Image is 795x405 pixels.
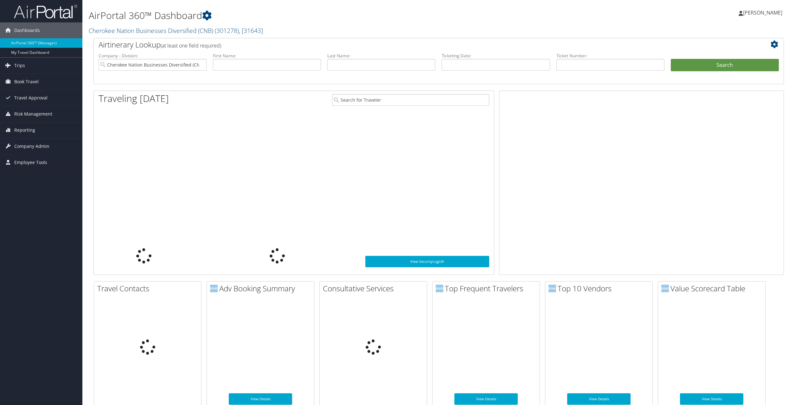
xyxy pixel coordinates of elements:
img: domo-logo.png [548,285,556,292]
h2: Top 10 Vendors [548,283,652,294]
label: Last Name: [327,53,435,59]
h1: AirPortal 360™ Dashboard [89,9,555,22]
span: Trips [14,58,25,73]
label: Company - Division: [99,53,207,59]
input: Search for Traveler [332,94,489,106]
span: Travel Approval [14,90,48,106]
span: ( 301278 ) [215,26,239,35]
span: Company Admin [14,138,49,154]
h2: Airtinerary Lookup [99,39,721,50]
img: domo-logo.png [436,285,443,292]
a: [PERSON_NAME] [739,3,789,22]
span: Book Travel [14,74,39,90]
a: View Details [567,393,631,405]
h2: Adv Booking Summary [210,283,314,294]
span: Dashboards [14,22,40,38]
span: [PERSON_NAME] [743,9,782,16]
h2: Top Frequent Travelers [436,283,540,294]
label: First Name: [213,53,321,59]
label: Ticketing Date: [442,53,550,59]
span: Employee Tools [14,155,47,170]
span: (at least one field required) [161,42,221,49]
img: domo-logo.png [661,285,669,292]
button: Search [671,59,779,72]
h1: Traveling [DATE] [99,92,169,105]
img: domo-logo.png [210,285,218,292]
h2: Consultative Services [323,283,427,294]
label: Ticket Number: [556,53,664,59]
span: , [ 31643 ] [239,26,263,35]
span: Reporting [14,122,35,138]
a: Cherokee Nation Businesses Diversified (CNB) [89,26,263,35]
h2: Value Scorecard Table [661,283,765,294]
a: View Details [454,393,518,405]
h2: Travel Contacts [97,283,201,294]
a: View SecurityLogic® [365,256,489,267]
a: View Details [680,393,743,405]
img: airportal-logo.png [14,4,77,19]
a: View Details [229,393,292,405]
span: Risk Management [14,106,52,122]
